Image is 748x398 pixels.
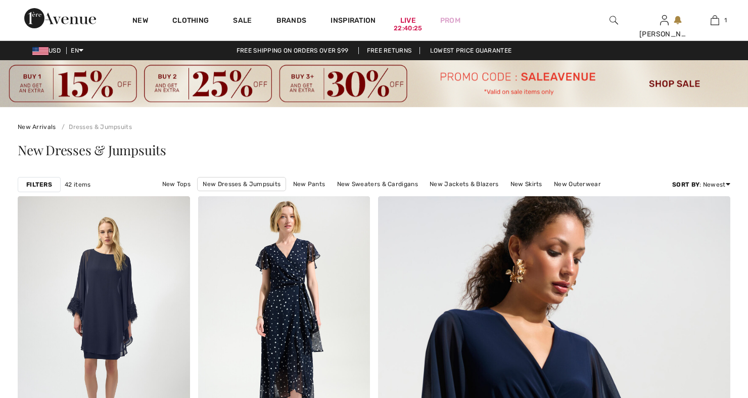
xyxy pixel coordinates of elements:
[672,180,730,189] div: : Newest
[425,178,503,191] a: New Jackets & Blazers
[58,123,132,130] a: Dresses & Jumpsuits
[32,47,49,55] img: US Dollar
[672,181,699,188] strong: Sort By
[690,14,739,26] a: 1
[440,15,460,26] a: Prom
[65,180,90,189] span: 42 items
[228,47,357,54] a: Free shipping on orders over $99
[197,177,286,191] a: New Dresses & Jumpsuits
[358,47,420,54] a: Free Returns
[660,14,669,26] img: My Info
[276,16,307,27] a: Brands
[32,47,65,54] span: USD
[157,178,196,191] a: New Tops
[610,14,618,26] img: search the website
[711,14,719,26] img: My Bag
[18,141,166,159] span: New Dresses & Jumpsuits
[24,8,96,28] img: 1ère Avenue
[660,15,669,25] a: Sign In
[233,16,252,27] a: Sale
[288,178,331,191] a: New Pants
[331,16,376,27] span: Inspiration
[400,15,416,26] a: Live22:40:25
[26,180,52,189] strong: Filters
[172,16,209,27] a: Clothing
[132,16,148,27] a: New
[639,29,689,39] div: [PERSON_NAME]
[18,123,56,130] a: New Arrivals
[505,178,547,191] a: New Skirts
[332,178,423,191] a: New Sweaters & Cardigans
[549,178,606,191] a: New Outerwear
[71,47,83,54] span: EN
[422,47,520,54] a: Lowest Price Guarantee
[394,24,422,33] div: 22:40:25
[724,16,727,25] span: 1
